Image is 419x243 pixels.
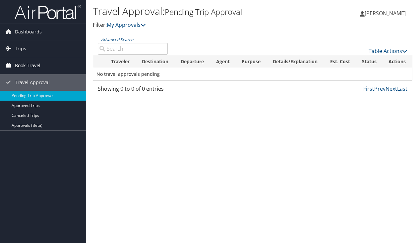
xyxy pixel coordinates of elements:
a: [PERSON_NAME] [360,3,412,23]
th: Details/Explanation [267,55,324,68]
a: Last [397,85,407,92]
small: Pending Trip Approval [165,6,242,17]
span: Travel Approval [15,74,50,91]
a: My Approvals [107,21,146,28]
th: Purpose [236,55,267,68]
th: Status: activate to sort column ascending [356,55,383,68]
input: Advanced Search [98,43,168,55]
th: Departure: activate to sort column ascending [175,55,210,68]
a: Table Actions [369,47,407,55]
th: Destination: activate to sort column ascending [136,55,175,68]
span: [PERSON_NAME] [365,10,406,17]
a: Advanced Search [101,37,133,42]
th: Agent [210,55,236,68]
div: Showing 0 to 0 of 0 entries [98,85,168,96]
span: Dashboards [15,24,42,40]
a: Next [386,85,397,92]
img: airportal-logo.png [15,4,81,20]
span: Book Travel [15,57,40,74]
h1: Travel Approval: [93,4,306,18]
td: No travel approvals pending [93,68,412,80]
th: Actions [383,55,412,68]
th: Traveler: activate to sort column ascending [105,55,136,68]
p: Filter: [93,21,306,29]
a: Prev [374,85,386,92]
th: Est. Cost: activate to sort column ascending [324,55,356,68]
span: Trips [15,40,26,57]
a: First [363,85,374,92]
